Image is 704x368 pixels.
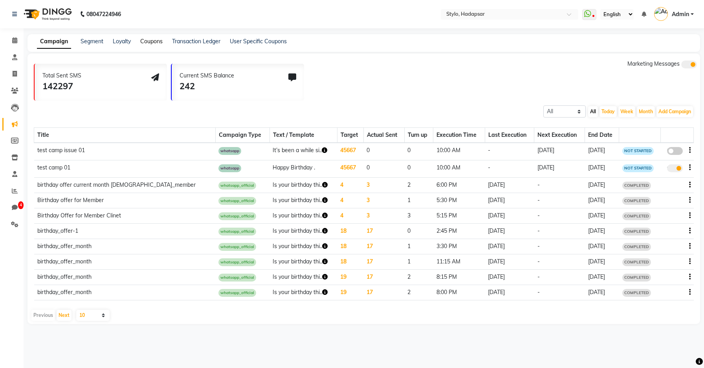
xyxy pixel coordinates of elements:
td: [DATE] [534,160,585,177]
button: Next [57,310,71,321]
td: - [534,254,585,269]
td: 1 [404,239,433,254]
td: 10:00 AM [433,143,485,160]
td: 17 [363,254,404,269]
td: Is your birthday thi.. [269,208,337,223]
td: [DATE] [585,254,619,269]
span: COMPLETED [622,289,651,297]
td: [DATE] [485,285,534,300]
td: Is your birthday thi.. [269,223,337,239]
td: 17 [363,223,404,239]
span: COMPLETED [622,258,651,266]
td: 0 [363,160,404,177]
td: Happy Birthday . [269,160,337,177]
td: 17 [363,285,404,300]
a: User Specific Coupons [230,38,287,45]
span: whatsapp_official [218,212,256,220]
td: 3 [404,208,433,223]
td: test camp issue 01 [34,143,216,160]
td: 3 [363,193,404,208]
th: Campaign Type [215,128,269,143]
td: - [534,193,585,208]
a: Segment [81,38,103,45]
td: Is your birthday thi.. [269,193,337,208]
td: 3 [363,177,404,193]
td: [DATE] [585,208,619,223]
span: Marketing Messages [627,60,680,67]
td: 5:30 PM [433,193,485,208]
th: Next Execution [534,128,585,143]
td: Is your birthday thi.. [269,239,337,254]
td: 11:15 AM [433,254,485,269]
b: 08047224946 [86,3,121,25]
td: 1 [404,193,433,208]
th: End Date [585,128,619,143]
td: [DATE] [534,143,585,160]
td: 2:45 PM [433,223,485,239]
td: birthday_offer_month [34,254,216,269]
td: birthday_offer_month [34,285,216,300]
td: - [534,223,585,239]
td: [DATE] [585,239,619,254]
td: 45667 [337,143,363,160]
td: [DATE] [585,285,619,300]
a: Loyalty [113,38,131,45]
div: 242 [180,80,234,93]
th: Turn up [404,128,433,143]
td: 18 [337,223,363,239]
span: whatsapp_official [218,289,256,297]
td: Is your birthday thi.. [269,269,337,285]
td: 0 [404,223,433,239]
td: 0 [404,143,433,160]
span: COMPLETED [622,197,651,205]
span: NOT STARTED [622,147,654,155]
td: Is your birthday thi.. [269,285,337,300]
span: COMPLETED [622,274,651,282]
td: birthday_offer_month [34,239,216,254]
td: [DATE] [485,223,534,239]
td: 2 [404,177,433,193]
td: 0 [363,143,404,160]
button: Week [618,106,635,117]
th: Last Execution [485,128,534,143]
td: [DATE] [485,269,534,285]
span: whatsapp [218,147,241,155]
td: Birthday Offer for Member Clinet [34,208,216,223]
th: Execution Time [433,128,485,143]
td: [DATE] [585,269,619,285]
td: - [534,285,585,300]
a: Campaign [37,35,71,49]
span: COMPLETED [622,228,651,236]
button: Today [599,106,617,117]
td: [DATE] [585,177,619,193]
th: Actual Sent [363,128,404,143]
td: birthday_offer_month [34,269,216,285]
span: NOT STARTED [622,164,654,172]
td: 8:00 PM [433,285,485,300]
td: 3 [363,208,404,223]
td: 0 [404,160,433,177]
span: COMPLETED [622,212,651,220]
img: logo [20,3,74,25]
td: [DATE] [485,239,534,254]
td: 18 [337,239,363,254]
td: [DATE] [485,254,534,269]
a: 4 [2,201,21,214]
td: 18 [337,254,363,269]
div: Current SMS Balance [180,72,234,80]
td: 19 [337,269,363,285]
td: Is your birthday thi.. [269,177,337,193]
th: Text / Template [269,128,337,143]
td: 3:30 PM [433,239,485,254]
span: whatsapp_official [218,274,256,282]
td: 4 [337,208,363,223]
td: - [534,239,585,254]
a: Coupons [140,38,163,45]
td: 4 [337,177,363,193]
td: 17 [363,239,404,254]
span: Admin [672,10,689,18]
div: Total Sent SMS [42,72,81,80]
span: whatsapp_official [218,228,256,236]
td: [DATE] [585,160,619,177]
td: [DATE] [485,193,534,208]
